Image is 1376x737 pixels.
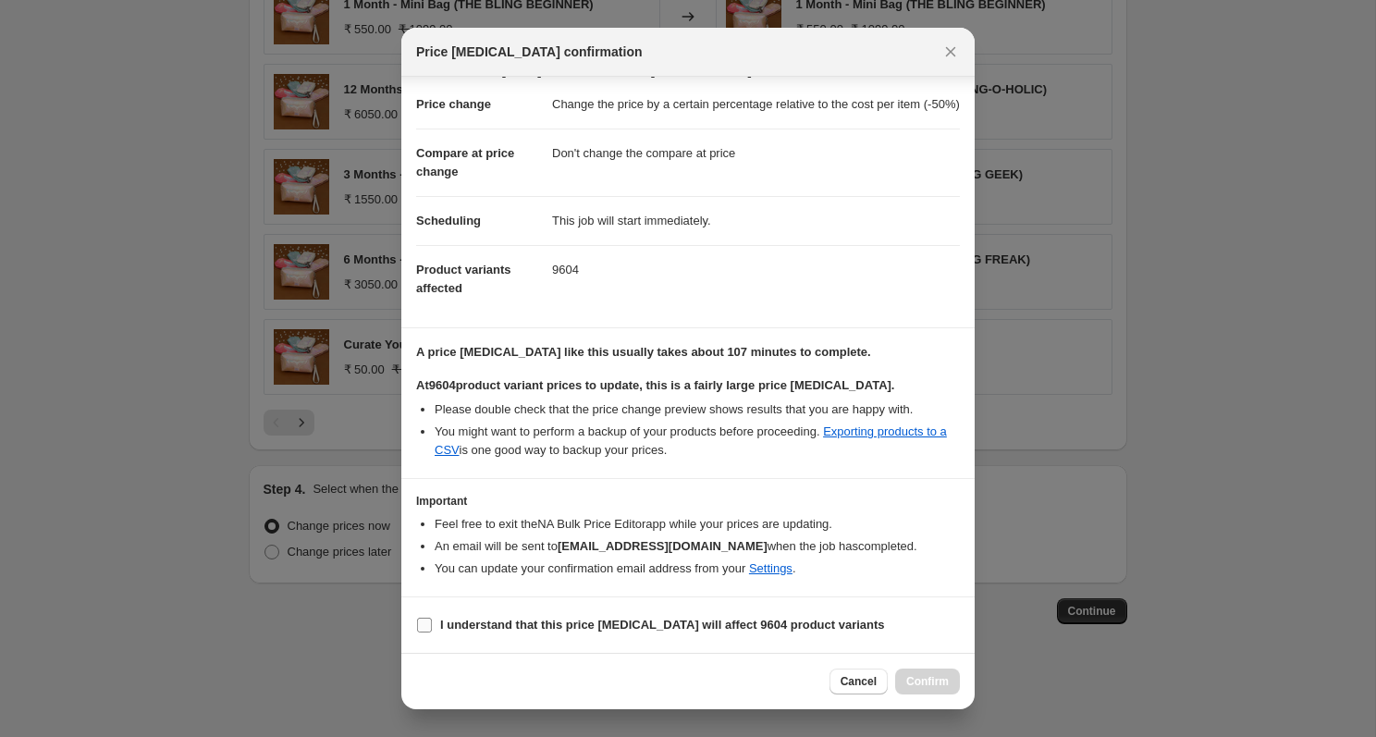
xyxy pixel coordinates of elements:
[435,515,960,534] li: Feel free to exit the NA Bulk Price Editor app while your prices are updating.
[435,423,960,460] li: You might want to perform a backup of your products before proceeding. is one good way to backup ...
[416,43,643,61] span: Price [MEDICAL_DATA] confirmation
[416,494,960,509] h3: Important
[416,214,481,227] span: Scheduling
[435,400,960,419] li: Please double check that the price change preview shows results that you are happy with.
[552,245,960,294] dd: 9604
[552,129,960,178] dd: Don't change the compare at price
[416,263,511,295] span: Product variants affected
[841,674,877,689] span: Cancel
[435,559,960,578] li: You can update your confirmation email address from your .
[435,424,947,457] a: Exporting products to a CSV
[416,378,894,392] b: At 9604 product variant prices to update, this is a fairly large price [MEDICAL_DATA].
[558,539,768,553] b: [EMAIL_ADDRESS][DOMAIN_NAME]
[938,39,964,65] button: Close
[416,146,514,178] span: Compare at price change
[552,80,960,129] dd: Change the price by a certain percentage relative to the cost per item (-50%)
[749,561,792,575] a: Settings
[416,345,871,359] b: A price [MEDICAL_DATA] like this usually takes about 107 minutes to complete.
[552,196,960,245] dd: This job will start immediately.
[416,97,491,111] span: Price change
[829,669,888,694] button: Cancel
[440,618,885,632] b: I understand that this price [MEDICAL_DATA] will affect 9604 product variants
[435,537,960,556] li: An email will be sent to when the job has completed .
